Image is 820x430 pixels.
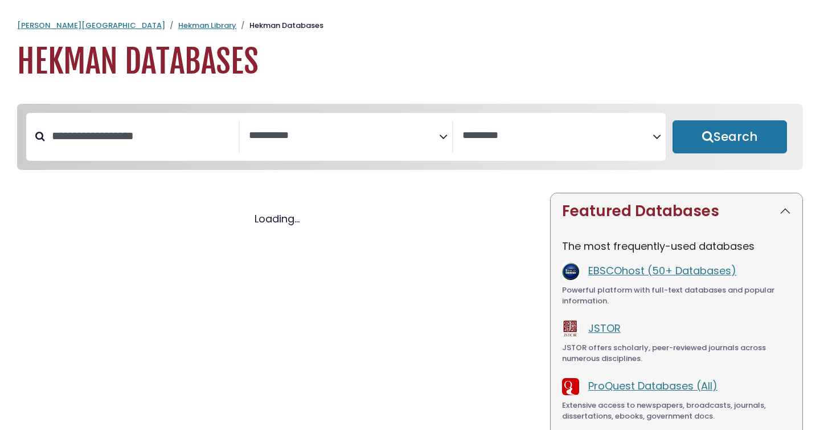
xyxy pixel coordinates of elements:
h1: Hekman Databases [17,43,803,81]
p: The most frequently-used databases [562,238,791,254]
div: Extensive access to newspapers, broadcasts, journals, dissertations, ebooks, government docs. [562,400,791,422]
a: Hekman Library [178,20,236,31]
a: [PERSON_NAME][GEOGRAPHIC_DATA] [17,20,165,31]
div: Powerful platform with full-text databases and popular information. [562,285,791,307]
button: Submit for Search Results [673,120,787,153]
textarea: Search [462,130,653,142]
a: EBSCOhost (50+ Databases) [588,263,736,278]
button: Featured Databases [551,193,802,229]
textarea: Search [249,130,439,142]
div: Loading... [17,211,536,226]
a: JSTOR [588,321,621,335]
input: Search database by title or keyword [45,127,239,145]
li: Hekman Databases [236,20,323,31]
a: ProQuest Databases (All) [588,379,717,393]
nav: breadcrumb [17,20,803,31]
div: JSTOR offers scholarly, peer-reviewed journals across numerous disciplines. [562,342,791,364]
nav: Search filters [17,104,803,170]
